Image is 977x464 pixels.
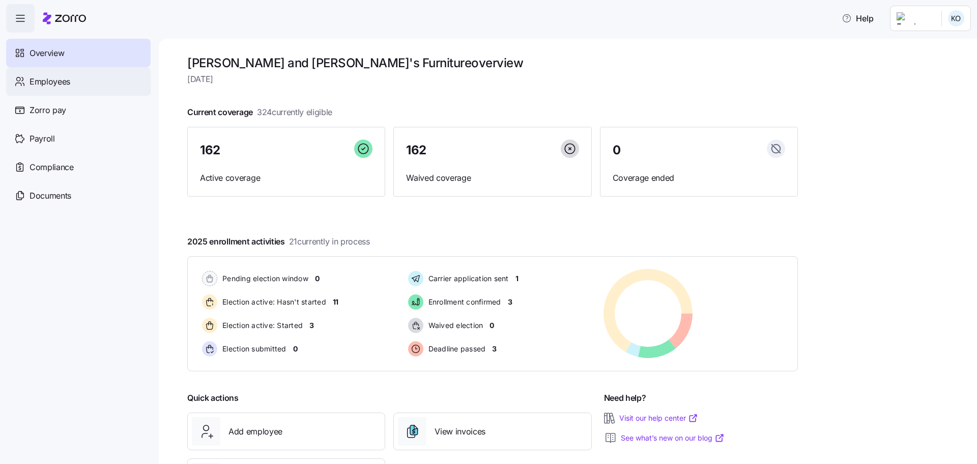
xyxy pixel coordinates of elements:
span: 3 [492,344,497,354]
span: Election active: Hasn't started [219,297,326,307]
span: Documents [30,189,71,202]
span: Enrollment confirmed [425,297,501,307]
a: Employees [6,67,151,96]
a: Compliance [6,153,151,181]
img: f33f0d086152a00e742b4f1795582fce [948,10,964,26]
a: Overview [6,39,151,67]
img: Employer logo [897,12,933,24]
span: 21 currently in process [289,235,370,248]
span: 1 [515,274,519,284]
span: Waived coverage [406,172,579,184]
span: Payroll [30,132,55,145]
span: Deadline passed [425,344,486,354]
span: Pending election window [219,274,308,284]
span: Compliance [30,161,74,174]
span: 0 [613,144,621,156]
span: Election submitted [219,344,286,354]
a: Visit our help center [619,413,698,423]
span: Employees [30,75,70,88]
span: Quick actions [187,392,239,404]
span: Carrier application sent [425,274,509,284]
span: Overview [30,47,64,60]
a: See what’s new on our blog [621,433,725,443]
span: [DATE] [187,73,798,86]
span: Need help? [604,392,646,404]
button: Help [834,8,882,29]
span: Current coverage [187,106,332,119]
span: 0 [490,320,494,331]
h1: [PERSON_NAME] and [PERSON_NAME]'s Furniture overview [187,55,798,71]
span: Election active: Started [219,320,303,331]
a: Documents [6,181,151,210]
span: 162 [200,144,220,156]
a: Zorro pay [6,96,151,124]
span: Zorro pay [30,104,66,117]
span: 0 [293,344,298,354]
span: Waived election [425,320,483,331]
a: Payroll [6,124,151,153]
span: 2025 enrollment activities [187,235,370,248]
span: 3 [309,320,314,331]
span: Help [842,12,874,24]
span: 0 [315,274,320,284]
span: 11 [333,297,338,307]
span: View invoices [435,425,485,438]
span: Coverage ended [613,172,785,184]
span: 324 currently eligible [257,106,332,119]
span: 3 [508,297,512,307]
span: Add employee [228,425,282,438]
span: 162 [406,144,426,156]
span: Active coverage [200,172,372,184]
